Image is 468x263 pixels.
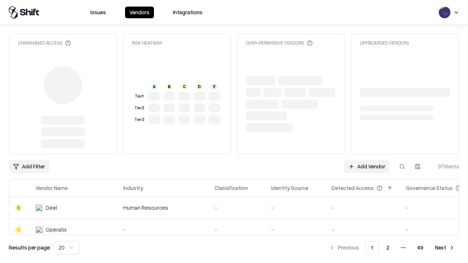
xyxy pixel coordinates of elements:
div: Risk Heatmap [132,40,162,46]
div: - [123,226,203,233]
div: D [196,84,202,89]
div: Deel [46,204,57,211]
div: - [332,204,394,211]
button: Next [431,241,459,254]
div: Vendor Name [35,184,68,192]
a: Add Vendor [344,160,390,173]
div: Over-Permissive Vendors [246,40,313,46]
div: Tier 2 [133,105,145,111]
img: Operatix [35,226,43,233]
div: A [151,84,157,89]
nav: pagination [325,241,459,254]
div: B [166,84,172,89]
button: Issues [86,7,110,18]
div: - [215,226,260,233]
div: Operatix [46,226,67,233]
div: - [215,204,260,211]
p: Results per page: [9,244,51,251]
div: Identity Source [271,184,308,192]
div: - [271,226,320,233]
button: 49 [411,241,429,254]
div: B [15,204,22,211]
div: - [332,226,394,233]
button: 2 [381,241,395,254]
div: 971 items [430,163,459,170]
div: Tier 3 [133,117,145,123]
div: Unmanaged Access [18,40,71,46]
button: Vendors [125,7,154,18]
div: - [271,204,320,211]
div: F [211,84,217,89]
div: Offboarded Vendors [360,40,409,46]
button: Add Filter [9,160,49,173]
button: 1 [365,241,379,254]
img: Deel [35,204,43,211]
div: Classification [215,184,248,192]
div: Tier 1 [133,93,145,99]
div: Governance Status [406,184,453,192]
div: Industry [123,184,143,192]
div: C [15,226,22,233]
button: Integrations [169,7,207,18]
div: Human Resources [123,204,203,211]
div: Detected Access [332,184,374,192]
div: C [181,84,187,89]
